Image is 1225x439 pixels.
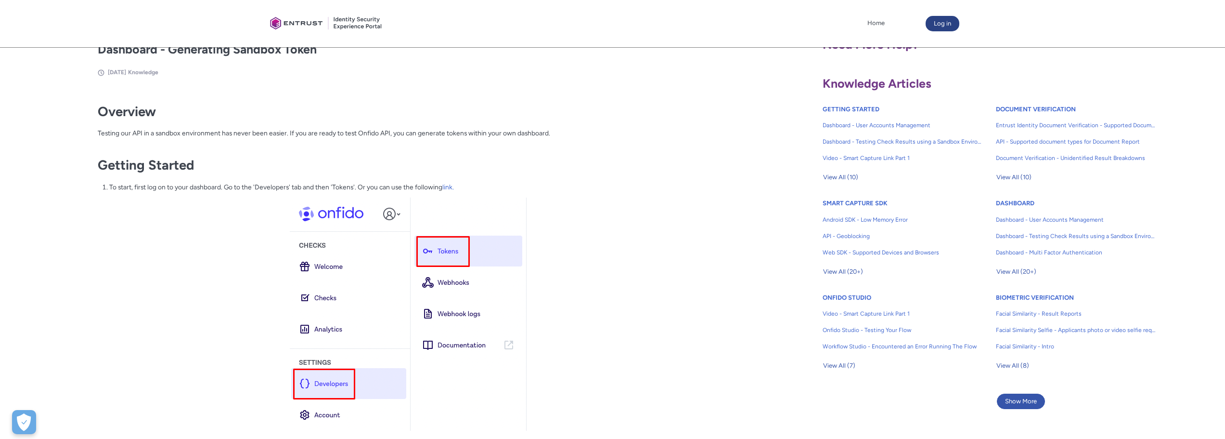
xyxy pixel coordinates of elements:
a: Android SDK - Low Memory Error [823,212,982,228]
button: Open Preferences [12,410,36,434]
span: Need More Help? [823,37,919,52]
h2: Dashboard - Generating Sandbox Token [98,40,719,59]
span: API - Supported document types for Document Report [996,137,1156,146]
li: To start, first log on to your dashboard. Go to the 'Developers' tab and then 'Tokens'. Or you ca... [109,182,719,192]
span: Web SDK - Supported Devices and Browsers [823,248,982,257]
a: ONFIDO STUDIO [823,294,871,301]
span: Entrust Identity Document Verification - Supported Document type and size [996,121,1156,130]
span: View All (20+) [823,265,863,279]
a: DOCUMENT VERIFICATION [996,106,1076,113]
button: View All (20+) [823,264,864,279]
span: Document Verification - Unidentified Result Breakdowns [996,154,1156,162]
span: [DATE] [108,69,126,76]
span: Knowledge Articles [823,76,931,91]
span: Facial Similarity - Result Reports [996,309,1156,318]
button: View All (7) [823,358,856,373]
span: View All (10) [823,170,858,185]
strong: Overview [98,104,156,120]
span: View All (10) [996,170,1032,185]
span: Android SDK - Low Memory Error [823,215,982,224]
a: API - Supported document types for Document Report [996,133,1156,150]
a: BIOMETRIC VERIFICATION [996,294,1074,301]
a: Entrust Identity Document Verification - Supported Document type and size [996,117,1156,133]
span: Dashboard - Testing Check Results using a Sandbox Environment [996,232,1156,240]
span: Workflow Studio - Encountered an Error Running The Flow [823,342,982,351]
li: Knowledge [128,68,158,77]
button: View All (10) [996,170,1032,185]
a: Dashboard - Multi Factor Authentication [996,244,1156,261]
span: Dashboard - User Accounts Management [823,121,982,130]
img: image.png [290,198,527,431]
span: Dashboard - Multi Factor Authentication [996,248,1156,257]
span: Video - Smart Capture Link Part 1 [823,309,982,318]
span: Dashboard - User Accounts Management [996,215,1156,224]
button: Show More [997,394,1045,409]
span: Onfido Studio - Testing Your Flow [823,326,982,334]
button: View All (20+) [996,264,1037,279]
strong: Getting Started [98,157,194,173]
a: link. [442,183,454,191]
a: Workflow Studio - Encountered an Error Running The Flow [823,338,982,355]
a: Web SDK - Supported Devices and Browsers [823,244,982,261]
a: Document Verification - Unidentified Result Breakdowns [996,150,1156,166]
a: GETTING STARTED [823,106,879,113]
span: Facial Similarity - Intro [996,342,1156,351]
button: View All (10) [823,170,859,185]
p: Testing our API in a sandbox environment has never been easier. If you are ready to test Onfido A... [98,128,719,148]
a: SMART CAPTURE SDK [823,200,888,207]
a: Facial Similarity Selfie - Applicants photo or video selfie requirements [996,322,1156,338]
a: Dashboard - User Accounts Management [823,117,982,133]
a: Dashboard - User Accounts Management [996,212,1156,228]
button: View All (8) [996,358,1030,373]
a: Home [865,16,887,30]
a: Onfido Studio - Testing Your Flow [823,322,982,338]
span: View All (8) [996,359,1029,373]
a: Facial Similarity - Intro [996,338,1156,355]
a: Video - Smart Capture Link Part 1 [823,306,982,322]
span: API - Geoblocking [823,232,982,240]
span: Dashboard - Testing Check Results using a Sandbox Environment [823,137,982,146]
button: Log in [926,16,959,31]
div: Cookie Preferences [12,410,36,434]
a: Facial Similarity - Result Reports [996,306,1156,322]
a: DASHBOARD [996,200,1034,207]
a: API - Geoblocking [823,228,982,244]
span: Video - Smart Capture Link Part 1 [823,154,982,162]
a: Video - Smart Capture Link Part 1 [823,150,982,166]
span: View All (20+) [996,265,1036,279]
span: Facial Similarity Selfie - Applicants photo or video selfie requirements [996,326,1156,334]
a: Dashboard - Testing Check Results using a Sandbox Environment [996,228,1156,244]
a: Dashboard - Testing Check Results using a Sandbox Environment [823,133,982,150]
